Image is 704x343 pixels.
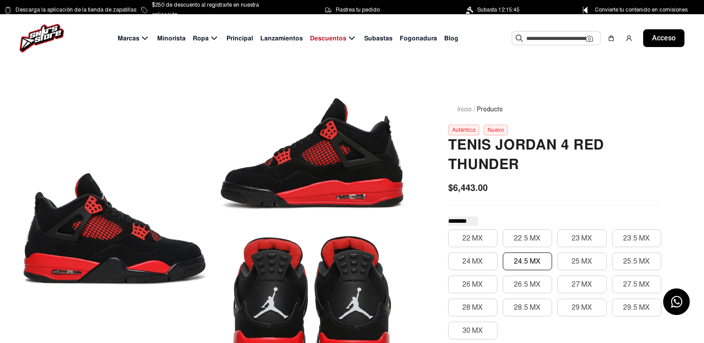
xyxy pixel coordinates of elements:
[336,7,380,13] font: Rastrea tu pedido
[612,229,661,247] button: 23.5 MX
[452,127,475,133] font: Auténtico
[612,299,661,316] button: 29.5 MX
[477,7,520,13] font: Subasta 12:15:45
[572,303,592,312] font: 29 MX
[514,280,541,289] font: 26.5 MX
[473,106,475,113] font: /
[572,257,592,266] font: 25 MX
[152,2,259,18] font: $250 de descuento al registrarte en nuestra aplicación
[503,299,552,316] button: 28.5 MX
[448,229,497,247] button: 22 MX
[448,276,497,293] button: 26 MX
[557,229,607,247] button: 23 MX
[462,280,483,289] font: 26 MX
[260,34,303,42] font: Lanzamientos
[503,252,552,270] button: 24.5 MX
[193,34,209,42] font: Ropa
[625,35,632,42] img: usuario
[457,106,472,113] a: Inicio
[488,127,504,133] font: Nuevo
[16,7,136,13] font: Descarga la aplicación de la tienda de zapatillas
[623,280,650,289] font: 27.5 MX
[118,34,139,42] font: Marcas
[448,252,497,270] button: 24 MX
[448,299,497,316] button: 28 MX
[557,252,607,270] button: 25 MX
[516,35,523,42] img: Buscar
[448,182,488,193] font: $6,443.00
[612,252,661,270] button: 25.5 MX
[514,257,541,266] font: 24.5 MX
[400,34,437,42] font: Fogonadura
[623,303,650,312] font: 29.5 MX
[514,234,541,243] font: 22.5 MX
[652,34,676,42] font: Acceso
[157,34,186,42] font: Minorista
[557,276,607,293] button: 27 MX
[448,322,497,339] button: 30 MX
[612,276,661,293] button: 27.5 MX
[20,24,64,52] img: logo
[462,257,483,266] font: 24 MX
[462,326,483,335] font: 30 MX
[572,280,592,289] font: 27 MX
[623,234,650,243] font: 23.5 MX
[462,234,483,243] font: 22 MX
[227,34,253,42] font: Principal
[595,7,688,13] font: Convierte tu contenido en comisiones
[477,106,503,113] font: Producto
[448,136,605,173] font: Tenis Jordan 4 Red Thunder
[623,257,650,266] font: 25.5 MX
[608,35,615,42] img: compras
[586,35,593,42] img: Cámara
[503,229,552,247] button: 22.5 MX
[572,234,592,243] font: 23 MX
[364,34,393,42] font: Subastas
[557,299,607,316] button: 29 MX
[503,276,552,293] button: 26.5 MX
[580,7,591,14] img: Icono de punto de control
[310,34,346,42] font: Descuentos
[514,303,541,312] font: 28.5 MX
[462,303,483,312] font: 28 MX
[444,34,458,42] font: Blog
